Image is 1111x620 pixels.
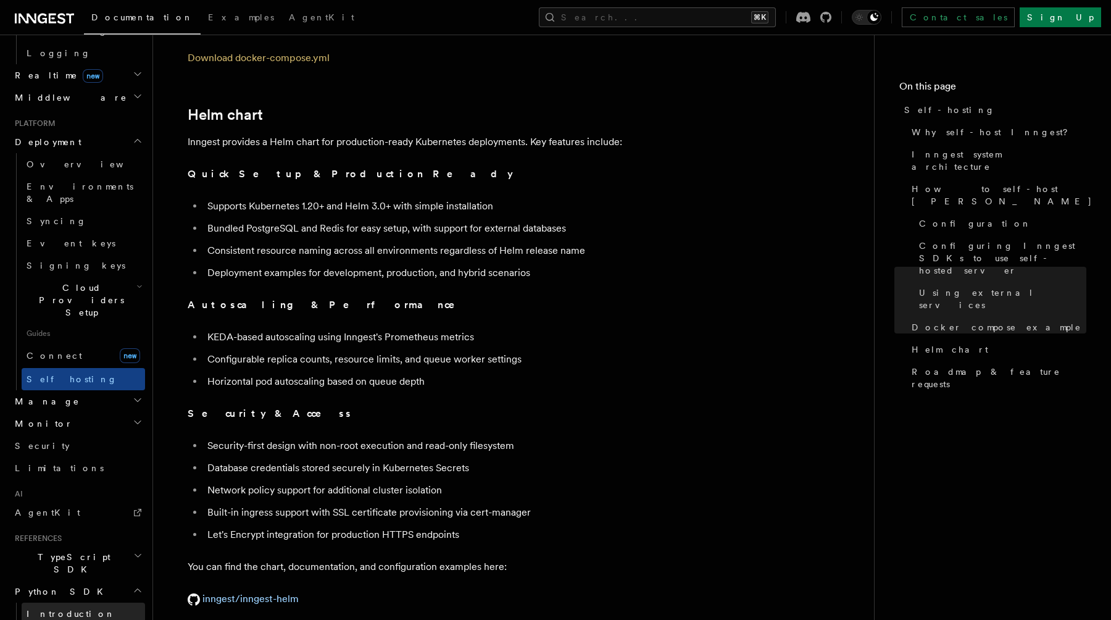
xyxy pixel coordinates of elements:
[10,501,145,524] a: AgentKit
[204,482,681,499] li: Network policy support for additional cluster isolation
[10,457,145,479] a: Limitations
[204,242,681,259] li: Consistent resource naming across all environments regardless of Helm release name
[912,148,1086,173] span: Inngest system architecture
[539,7,776,27] button: Search...⌘K
[289,12,354,22] span: AgentKit
[907,121,1086,143] a: Why self-host Inngest?
[201,4,281,33] a: Examples
[912,126,1076,138] span: Why self-host Inngest?
[10,119,56,128] span: Platform
[281,4,362,33] a: AgentKit
[10,585,110,598] span: Python SDK
[852,10,881,25] button: Toggle dark mode
[204,526,681,543] li: Let's Encrypt integration for production HTTPS endpoints
[10,580,145,603] button: Python SDK
[120,348,140,363] span: new
[188,593,299,605] a: inngest/inngest-helm
[10,64,145,86] button: Realtimenew
[22,368,145,390] a: Self hosting
[188,168,513,180] strong: Quick Setup & Production Ready
[907,316,1086,338] a: Docker compose example
[15,441,70,451] span: Security
[10,390,145,413] button: Manage
[188,408,352,419] strong: Security & Access
[10,131,145,153] button: Deployment
[919,240,1086,277] span: Configuring Inngest SDKs to use self-hosted server
[22,254,145,277] a: Signing keys
[27,216,86,226] span: Syncing
[912,366,1086,390] span: Roadmap & feature requests
[10,136,81,148] span: Deployment
[10,69,103,82] span: Realtime
[91,12,193,22] span: Documentation
[204,198,681,215] li: Supports Kubernetes 1.20+ and Helm 3.0+ with simple installation
[188,133,681,151] p: Inngest provides a Helm chart for production-ready Kubernetes deployments. Key features include:
[22,324,145,343] span: Guides
[912,183,1092,207] span: How to self-host [PERSON_NAME]
[10,417,73,430] span: Monitor
[907,361,1086,395] a: Roadmap & feature requests
[10,546,145,580] button: TypeScript SDK
[914,212,1086,235] a: Configuration
[188,106,263,124] a: Helm chart
[10,86,145,109] button: Middleware
[204,437,681,455] li: Security-first design with non-root execution and read-only filesystem
[751,11,768,23] kbd: ⌘K
[10,551,133,576] span: TypeScript SDK
[27,159,154,169] span: Overview
[15,508,80,517] span: AgentKit
[902,7,1015,27] a: Contact sales
[899,99,1086,121] a: Self-hosting
[188,558,681,576] p: You can find the chart, documentation, and configuration examples here:
[10,534,62,543] span: References
[27,48,91,58] span: Logging
[27,238,115,248] span: Event keys
[919,287,1086,311] span: Using external services
[22,175,145,210] a: Environments & Apps
[899,79,1086,99] h4: On this page
[10,91,127,104] span: Middleware
[204,220,681,237] li: Bundled PostgreSQL and Redis for easy setup, with support for external databases
[22,210,145,232] a: Syncing
[904,104,995,116] span: Self-hosting
[188,52,330,64] a: Download docker-compose.yml
[1020,7,1101,27] a: Sign Up
[188,299,472,311] strong: Autoscaling & Performance
[83,69,103,83] span: new
[15,463,104,473] span: Limitations
[10,395,80,408] span: Manage
[27,261,125,270] span: Signing keys
[204,373,681,390] li: Horizontal pod autoscaling based on queue depth
[208,12,274,22] span: Examples
[907,178,1086,212] a: How to self-host [PERSON_NAME]
[912,343,988,356] span: Helm chart
[204,504,681,521] li: Built-in ingress support with SSL certificate provisioning via cert-manager
[22,277,145,324] button: Cloud Providers Setup
[907,338,1086,361] a: Helm chart
[912,321,1081,333] span: Docker compose example
[10,435,145,457] a: Security
[204,351,681,368] li: Configurable replica counts, resource limits, and queue worker settings
[27,351,82,361] span: Connect
[914,235,1086,282] a: Configuring Inngest SDKs to use self-hosted server
[914,282,1086,316] a: Using external services
[22,343,145,368] a: Connectnew
[22,153,145,175] a: Overview
[27,374,117,384] span: Self hosting
[22,42,145,64] a: Logging
[27,182,133,204] span: Environments & Apps
[919,217,1031,230] span: Configuration
[10,413,145,435] button: Monitor
[10,153,145,390] div: Deployment
[907,143,1086,178] a: Inngest system architecture
[27,609,115,619] span: Introduction
[84,4,201,35] a: Documentation
[204,459,681,477] li: Database credentials stored securely in Kubernetes Secrets
[22,232,145,254] a: Event keys
[204,264,681,282] li: Deployment examples for development, production, and hybrid scenarios
[204,329,681,346] li: KEDA-based autoscaling using Inngest's Prometheus metrics
[10,489,23,499] span: AI
[22,282,136,319] span: Cloud Providers Setup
